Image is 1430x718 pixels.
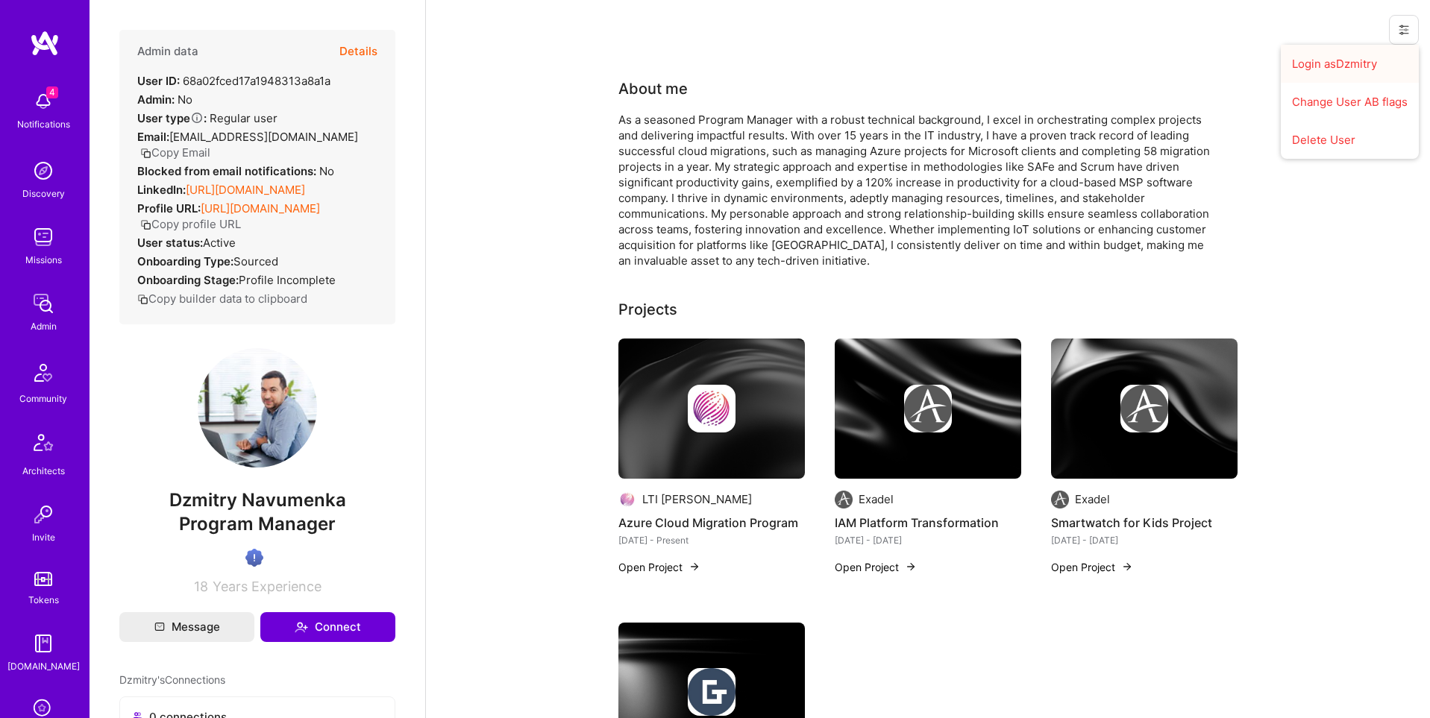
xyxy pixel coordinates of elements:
[32,529,55,545] div: Invite
[154,622,165,632] i: icon Mail
[137,201,201,215] strong: Profile URL:
[213,579,322,594] span: Years Experience
[137,236,203,250] strong: User status:
[169,130,358,144] span: [EMAIL_ADDRESS][DOMAIN_NAME]
[904,385,952,432] img: Company logo
[140,216,241,232] button: Copy profile URL
[642,491,752,507] div: LTI [PERSON_NAME]
[835,532,1021,548] div: [DATE] - [DATE]
[186,183,305,197] a: [URL][DOMAIN_NAME]
[137,92,175,107] strong: Admin:
[19,391,67,406] div: Community
[1051,532,1238,548] div: [DATE] - [DATE]
[137,294,148,305] i: icon Copy
[688,385,736,432] img: Company logo
[339,30,377,73] button: Details
[22,186,65,201] div: Discovery
[25,252,62,268] div: Missions
[28,86,58,116] img: bell
[1121,561,1133,573] img: arrow-right
[137,164,319,178] strong: Blocked from email notifications:
[25,355,61,391] img: Community
[618,513,805,532] h4: Azure Cloud Migration Program
[137,92,192,107] div: No
[905,561,917,573] img: arrow-right
[1051,491,1069,508] img: Company logo
[28,592,59,608] div: Tokens
[1075,491,1110,507] div: Exadel
[239,273,336,287] span: Profile Incomplete
[618,338,805,479] img: cover
[618,78,688,100] div: About me
[1120,385,1168,432] img: Company logo
[137,45,198,58] h4: Admin data
[859,491,894,507] div: Exadel
[179,513,336,535] span: Program Manager
[7,658,80,674] div: [DOMAIN_NAME]
[17,116,70,132] div: Notifications
[137,163,334,179] div: No
[25,427,61,463] img: Architects
[618,532,805,548] div: [DATE] - Present
[618,491,636,508] img: Company logo
[31,318,57,334] div: Admin
[1281,83,1419,121] button: Change User AB flags
[1051,559,1133,575] button: Open Project
[137,111,207,125] strong: User type :
[28,629,58,658] img: guide book
[835,513,1021,532] h4: IAM Platform Transformation
[688,668,736,716] img: Company logo
[137,273,239,287] strong: Onboarding Stage:
[119,672,225,687] span: Dzmitry's Connections
[835,559,917,575] button: Open Project
[137,130,169,144] strong: Email:
[245,549,263,567] img: High Potential User
[835,338,1021,479] img: cover
[618,298,677,321] div: Projects
[140,219,151,230] i: icon Copy
[28,156,58,186] img: discovery
[140,148,151,159] i: icon Copy
[260,612,395,642] button: Connect
[295,620,308,634] i: icon Connect
[22,463,65,479] div: Architects
[203,236,236,250] span: Active
[28,500,58,529] img: Invite
[28,289,58,318] img: admin teamwork
[194,579,208,594] span: 18
[1051,338,1238,479] img: cover
[1051,513,1238,532] h4: Smartwatch for Kids Project
[137,110,277,126] div: Regular user
[1281,121,1419,159] button: Delete User
[28,222,58,252] img: teamwork
[618,112,1215,268] div: As a seasoned Program Manager with a robust technical background, I excel in orchestrating comple...
[201,201,320,215] a: [URL][DOMAIN_NAME]
[140,145,210,160] button: Copy Email
[137,73,330,89] div: 68a02fced17a1948313a8a1a
[190,111,204,125] i: Help
[835,491,853,508] img: Company logo
[137,291,307,306] button: Copy builder data to clipboard
[233,254,278,268] span: sourced
[119,489,395,511] span: Dzmitry Navumenka
[137,254,233,268] strong: Onboarding Type:
[198,348,317,467] img: User Avatar
[689,561,700,573] img: arrow-right
[1281,45,1419,83] button: Login asDzmitry
[119,612,254,642] button: Message
[137,74,180,88] strong: User ID:
[46,86,58,98] span: 4
[618,559,700,575] button: Open Project
[34,572,52,586] img: tokens
[137,183,186,197] strong: LinkedIn:
[30,30,60,57] img: logo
